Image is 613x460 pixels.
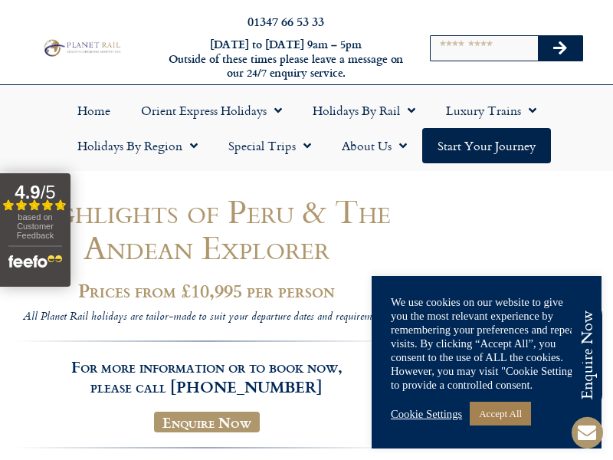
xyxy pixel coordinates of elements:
i: All Planet Rail holidays are tailor-made to suit your departure dates and requirements. [23,308,390,327]
a: Cookie Settings [391,407,462,421]
a: Accept All [470,402,531,426]
nav: Menu [8,93,605,163]
a: Holidays by Region [62,128,213,163]
a: Luxury Trains [431,93,552,128]
h2: Prices from £10,995 per person [14,280,400,301]
a: About Us [326,128,422,163]
a: Enquire Now [154,412,260,433]
h3: For more information or to book now, please call [PHONE_NUMBER] [14,340,400,397]
img: Planet Rail Train Holidays Logo [41,38,123,58]
a: 01347 66 53 33 [247,12,324,30]
button: Search [538,36,582,61]
h6: [DATE] to [DATE] 9am – 5pm Outside of these times please leave a message on our 24/7 enquiry serv... [167,38,405,80]
h1: Highlights of Peru & The Andean Explorer [14,193,400,266]
div: We use cookies on our website to give you the most relevant experience by remembering your prefer... [391,295,582,392]
a: Start your Journey [422,128,551,163]
a: Home [62,93,126,128]
a: Orient Express Holidays [126,93,297,128]
a: Special Trips [213,128,326,163]
a: Holidays by Rail [297,93,431,128]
